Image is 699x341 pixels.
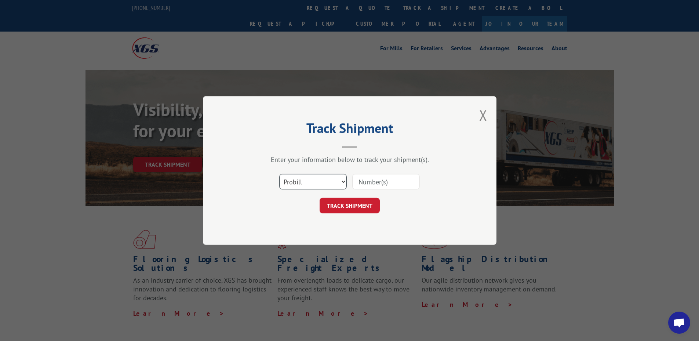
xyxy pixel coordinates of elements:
[240,155,460,164] div: Enter your information below to track your shipment(s).
[352,174,420,189] input: Number(s)
[320,198,380,213] button: TRACK SHIPMENT
[240,123,460,137] h2: Track Shipment
[668,312,690,334] div: Open chat
[479,105,487,125] button: Close modal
